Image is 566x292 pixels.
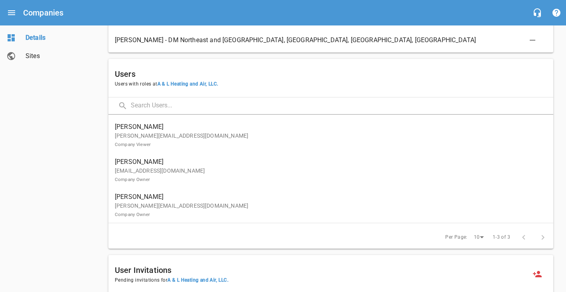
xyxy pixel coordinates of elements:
a: Invite a new user to A & L Heating and Air, LLC [528,265,547,284]
small: Company Owner [115,212,150,217]
span: 1-3 of 3 [493,234,510,241]
div: 10 [471,232,487,243]
span: [PERSON_NAME] - DM Northeast and [GEOGRAPHIC_DATA], [GEOGRAPHIC_DATA], [GEOGRAPHIC_DATA], [GEOGRA... [115,35,534,45]
span: Sites [26,51,86,61]
h6: User Invitations [115,264,528,276]
span: Per Page: [445,234,468,241]
button: Delete Association [523,31,542,50]
a: [PERSON_NAME][PERSON_NAME][EMAIL_ADDRESS][DOMAIN_NAME]Company Viewer [108,118,553,153]
h6: Users [115,68,547,80]
span: Users with roles at [115,80,547,88]
button: Live Chat [528,3,547,22]
p: [EMAIL_ADDRESS][DOMAIN_NAME] [115,167,540,183]
button: Support Portal [547,3,566,22]
span: [PERSON_NAME] [115,122,540,132]
span: A & L Heating and Air, LLC . [167,277,228,283]
button: Open drawer [2,3,21,22]
span: [PERSON_NAME] [115,157,540,167]
a: [PERSON_NAME][PERSON_NAME][EMAIL_ADDRESS][DOMAIN_NAME]Company Owner [108,188,553,223]
span: Details [26,33,86,43]
small: Company Viewer [115,142,151,147]
small: Company Owner [115,177,150,182]
span: Pending invitations for [115,276,528,284]
span: A & L Heating and Air, LLC . [157,81,218,87]
p: [PERSON_NAME][EMAIL_ADDRESS][DOMAIN_NAME] [115,202,540,218]
p: [PERSON_NAME][EMAIL_ADDRESS][DOMAIN_NAME] [115,132,540,148]
span: [PERSON_NAME] [115,192,540,202]
input: Search Users... [131,97,553,115]
h6: Companies [23,6,63,19]
a: [PERSON_NAME][EMAIL_ADDRESS][DOMAIN_NAME]Company Owner [108,153,553,188]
